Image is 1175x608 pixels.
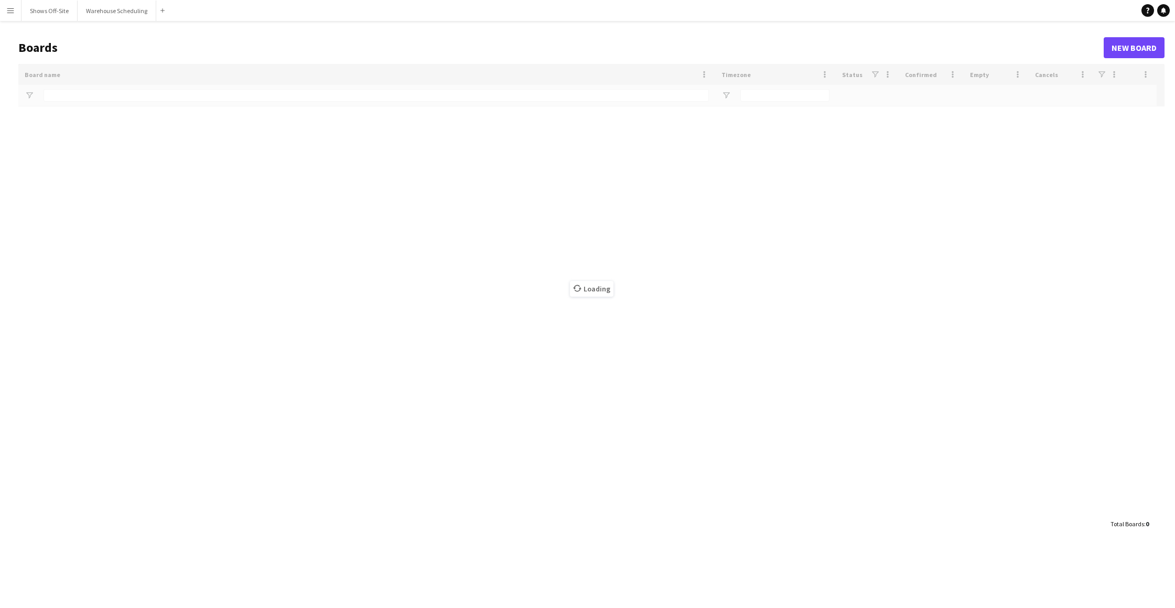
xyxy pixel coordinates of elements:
[1111,520,1144,528] span: Total Boards
[21,1,78,21] button: Shows Off-Site
[1104,37,1165,58] a: New Board
[570,281,613,297] span: Loading
[1111,514,1149,534] div: :
[1146,520,1149,528] span: 0
[18,40,1104,56] h1: Boards
[78,1,156,21] button: Warehouse Scheduling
